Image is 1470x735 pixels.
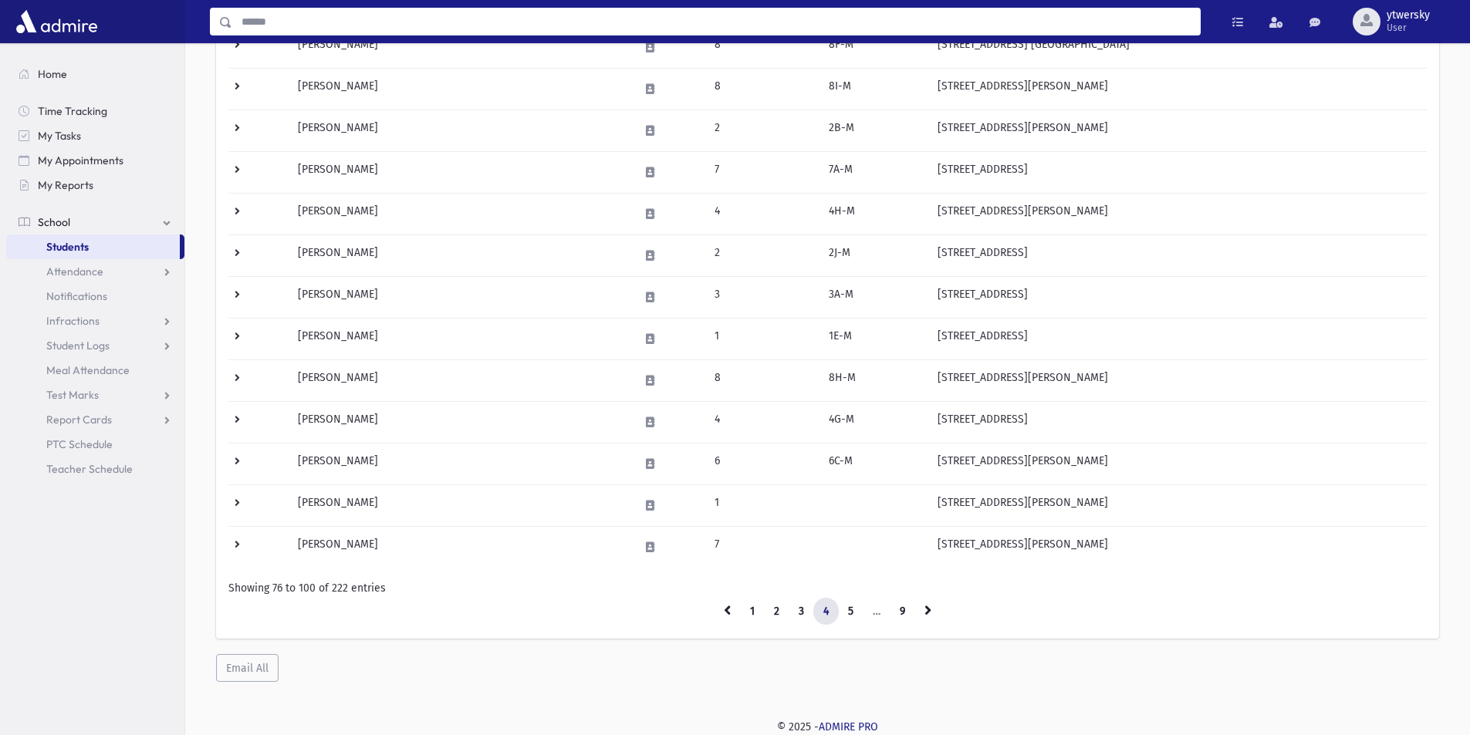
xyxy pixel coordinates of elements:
[819,110,928,151] td: 2B-M
[928,318,1427,359] td: [STREET_ADDRESS]
[46,437,113,451] span: PTC Schedule
[819,193,928,234] td: 4H-M
[46,240,89,254] span: Students
[819,26,928,68] td: 8F-M
[890,598,915,625] a: 9
[705,526,819,568] td: 7
[928,276,1427,318] td: [STREET_ADDRESS]
[928,193,1427,234] td: [STREET_ADDRESS][PERSON_NAME]
[813,598,839,625] a: 4
[46,388,99,402] span: Test Marks
[289,484,630,526] td: [PERSON_NAME]
[289,318,630,359] td: [PERSON_NAME]
[740,598,765,625] a: 1
[46,265,103,278] span: Attendance
[6,383,184,407] a: Test Marks
[928,401,1427,443] td: [STREET_ADDRESS]
[1387,9,1430,22] span: ytwersky
[705,318,819,359] td: 1
[928,484,1427,526] td: [STREET_ADDRESS][PERSON_NAME]
[38,215,70,229] span: School
[46,413,112,427] span: Report Cards
[46,363,130,377] span: Meal Attendance
[289,443,630,484] td: [PERSON_NAME]
[819,68,928,110] td: 8I-M
[228,580,1427,596] div: Showing 76 to 100 of 222 entries
[210,719,1445,735] div: © 2025 -
[819,151,928,193] td: 7A-M
[6,432,184,457] a: PTC Schedule
[6,123,184,148] a: My Tasks
[705,276,819,318] td: 3
[289,234,630,276] td: [PERSON_NAME]
[705,401,819,443] td: 4
[6,148,184,173] a: My Appointments
[289,193,630,234] td: [PERSON_NAME]
[928,526,1427,568] td: [STREET_ADDRESS][PERSON_NAME]
[46,339,110,352] span: Student Logs
[819,359,928,401] td: 8H-M
[6,407,184,432] a: Report Cards
[6,457,184,481] a: Teacher Schedule
[6,284,184,308] a: Notifications
[819,720,878,733] a: ADMIRE PRO
[6,99,184,123] a: Time Tracking
[819,234,928,276] td: 2J-M
[764,598,789,625] a: 2
[928,359,1427,401] td: [STREET_ADDRESS][PERSON_NAME]
[928,110,1427,151] td: [STREET_ADDRESS][PERSON_NAME]
[928,26,1427,68] td: [STREET_ADDRESS] [GEOGRAPHIC_DATA]
[46,462,133,476] span: Teacher Schedule
[232,8,1200,35] input: Search
[289,110,630,151] td: [PERSON_NAME]
[46,314,100,328] span: Infractions
[6,358,184,383] a: Meal Attendance
[6,308,184,333] a: Infractions
[289,359,630,401] td: [PERSON_NAME]
[705,443,819,484] td: 6
[289,401,630,443] td: [PERSON_NAME]
[289,151,630,193] td: [PERSON_NAME]
[705,151,819,193] td: 7
[705,234,819,276] td: 2
[928,151,1427,193] td: [STREET_ADDRESS]
[289,68,630,110] td: [PERSON_NAME]
[838,598,863,625] a: 5
[819,443,928,484] td: 6C-M
[928,234,1427,276] td: [STREET_ADDRESS]
[216,654,279,682] button: Email All
[705,26,819,68] td: 8
[928,68,1427,110] td: [STREET_ADDRESS][PERSON_NAME]
[6,234,180,259] a: Students
[6,62,184,86] a: Home
[705,359,819,401] td: 8
[38,67,67,81] span: Home
[289,526,630,568] td: [PERSON_NAME]
[819,401,928,443] td: 4G-M
[705,68,819,110] td: 8
[928,443,1427,484] td: [STREET_ADDRESS][PERSON_NAME]
[819,276,928,318] td: 3A-M
[1387,22,1430,34] span: User
[6,173,184,197] a: My Reports
[6,259,184,284] a: Attendance
[6,210,184,234] a: School
[12,6,101,37] img: AdmirePro
[705,110,819,151] td: 2
[289,26,630,68] td: [PERSON_NAME]
[38,153,123,167] span: My Appointments
[789,598,814,625] a: 3
[705,484,819,526] td: 1
[38,178,93,192] span: My Reports
[289,276,630,318] td: [PERSON_NAME]
[38,129,81,143] span: My Tasks
[6,333,184,358] a: Student Logs
[705,193,819,234] td: 4
[819,318,928,359] td: 1E-M
[38,104,107,118] span: Time Tracking
[46,289,107,303] span: Notifications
